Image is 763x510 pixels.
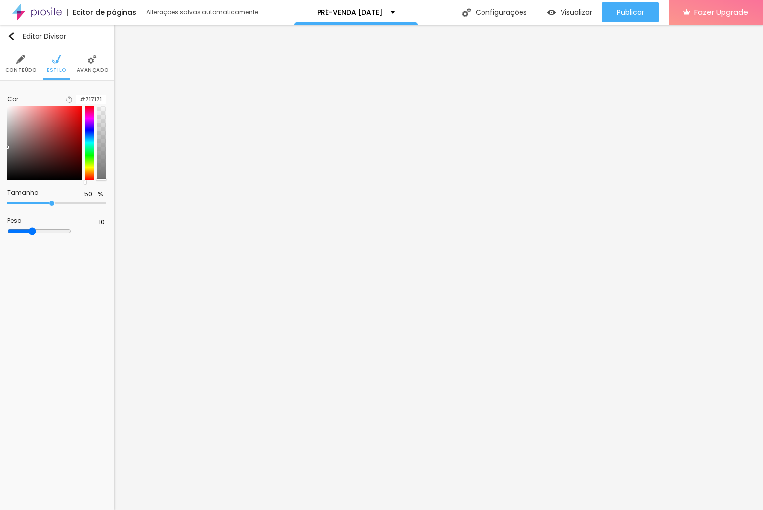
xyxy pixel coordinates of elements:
div: Tamanho [7,190,77,196]
img: Icone [462,8,471,17]
span: Publicar [617,8,644,16]
span: Visualizar [561,8,592,16]
img: Icone [52,55,61,64]
div: Cor [7,96,18,102]
span: Avançado [77,68,108,73]
span: Conteúdo [5,68,37,73]
span: Fazer Upgrade [694,8,748,16]
button: Visualizar [537,2,602,22]
button: Publicar [602,2,659,22]
img: Icone [7,32,15,40]
img: view-1.svg [547,8,556,17]
iframe: Editor [114,25,763,510]
div: Alterações salvas automaticamente [146,9,260,15]
span: Estilo [47,68,66,73]
p: PRÉ-VENDA [DATE] [317,9,383,16]
div: Editar Divisor [7,32,66,40]
img: Icone [88,55,97,64]
button: % [95,190,106,199]
div: Peso [7,218,89,224]
img: Icone [16,55,25,64]
div: Editor de páginas [67,9,136,16]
